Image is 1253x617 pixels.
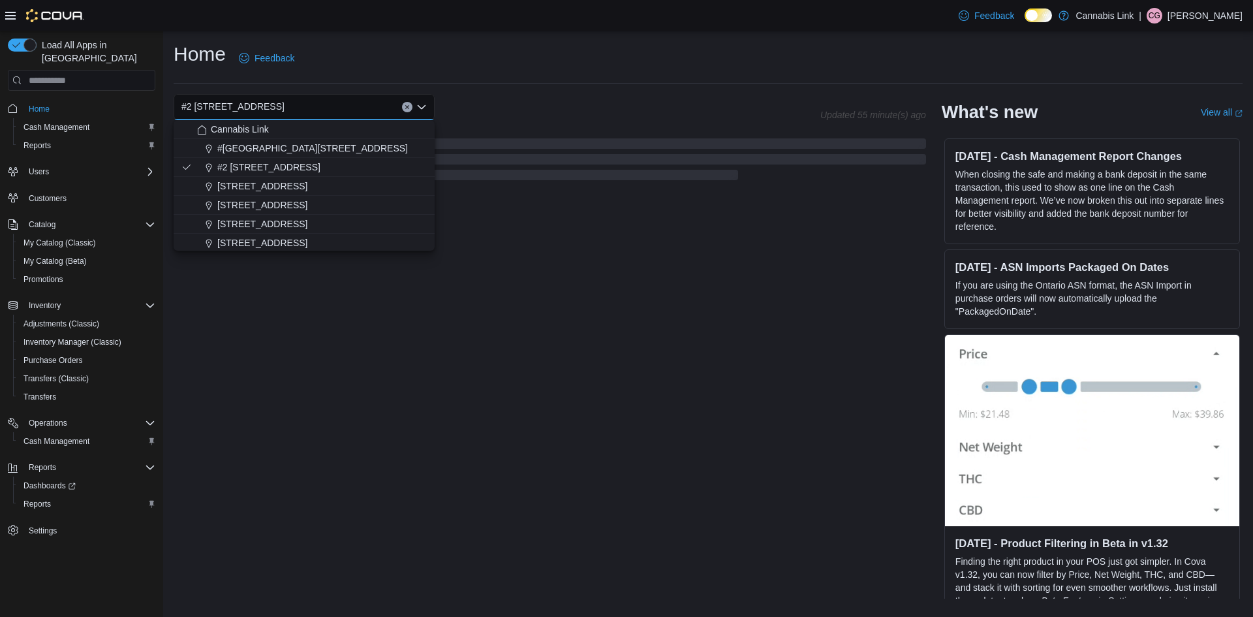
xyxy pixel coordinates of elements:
button: Inventory [3,296,161,315]
span: Dashboards [23,481,76,491]
span: Settings [29,526,57,536]
button: [STREET_ADDRESS] [174,196,435,215]
h1: Home [174,41,226,67]
button: Inventory [23,298,66,313]
span: Purchase Orders [23,355,83,366]
span: Feedback [974,9,1014,22]
button: Home [3,99,161,118]
button: My Catalog (Classic) [13,234,161,252]
span: Customers [29,193,67,204]
a: Adjustments (Classic) [18,316,104,332]
a: Transfers (Classic) [18,371,94,387]
p: [PERSON_NAME] [1168,8,1243,24]
a: Reports [18,138,56,153]
span: Promotions [23,274,63,285]
input: Dark Mode [1025,8,1052,22]
button: My Catalog (Beta) [13,252,161,270]
span: Reports [18,138,155,153]
button: Users [3,163,161,181]
h3: [DATE] - Product Filtering in Beta in v1.32 [955,537,1229,550]
button: Promotions [13,270,161,289]
button: Close list of options [416,102,427,112]
span: #2 [STREET_ADDRESS] [217,161,320,174]
button: Clear input [402,102,412,112]
span: [STREET_ADDRESS] [217,198,307,212]
button: Cash Management [13,118,161,136]
a: View allExternal link [1201,107,1243,118]
span: [STREET_ADDRESS] [217,217,307,230]
button: Purchase Orders [13,351,161,370]
div: Choose from the following options [174,120,435,253]
span: Dashboards [18,478,155,494]
span: Cash Management [18,119,155,135]
button: [STREET_ADDRESS] [174,215,435,234]
p: If you are using the Ontario ASN format, the ASN Import in purchase orders will now automatically... [955,279,1229,318]
a: Home [23,101,55,117]
button: Users [23,164,54,180]
span: [STREET_ADDRESS] [217,236,307,249]
span: Inventory Manager (Classic) [23,337,121,347]
a: Settings [23,523,62,539]
button: Customers [3,189,161,208]
span: Users [29,166,49,177]
a: Transfers [18,389,61,405]
button: #[GEOGRAPHIC_DATA][STREET_ADDRESS] [174,139,435,158]
button: [STREET_ADDRESS] [174,177,435,196]
span: Inventory [23,298,155,313]
p: Updated 55 minute(s) ago [820,110,926,120]
span: Reports [23,140,51,151]
nav: Complex example [8,93,155,574]
a: Feedback [234,45,300,71]
span: Adjustments (Classic) [18,316,155,332]
button: Catalog [23,217,61,232]
p: When closing the safe and making a bank deposit in the same transaction, this used to show as one... [955,168,1229,233]
span: Home [29,104,50,114]
a: My Catalog (Classic) [18,235,101,251]
button: [STREET_ADDRESS] [174,234,435,253]
button: Adjustments (Classic) [13,315,161,333]
span: Cash Management [23,122,89,133]
span: Transfers (Classic) [18,371,155,387]
span: Reports [18,496,155,512]
button: Catalog [3,215,161,234]
a: Reports [18,496,56,512]
span: Transfers [23,392,56,402]
button: Transfers (Classic) [13,370,161,388]
span: CG [1149,8,1160,24]
span: Purchase Orders [18,353,155,368]
span: Catalog [23,217,155,232]
span: Inventory [29,300,61,311]
button: Reports [13,495,161,513]
span: Customers [23,190,155,206]
span: My Catalog (Beta) [23,256,87,266]
span: Cash Management [18,434,155,449]
button: Cannabis Link [174,120,435,139]
span: Reports [23,460,155,475]
span: Feedback [255,52,294,65]
button: Inventory Manager (Classic) [13,333,161,351]
a: Cash Management [18,434,95,449]
span: Reports [23,499,51,509]
h2: What's new [942,102,1038,123]
a: Promotions [18,272,69,287]
a: Inventory Manager (Classic) [18,334,127,350]
button: Transfers [13,388,161,406]
span: Transfers [18,389,155,405]
a: Dashboards [13,477,161,495]
span: [STREET_ADDRESS] [217,180,307,193]
h3: [DATE] - ASN Imports Packaged On Dates [955,261,1229,274]
span: Operations [29,418,67,428]
span: My Catalog (Classic) [23,238,96,248]
p: Cannabis Link [1075,8,1134,24]
a: My Catalog (Beta) [18,253,92,269]
span: My Catalog (Beta) [18,253,155,269]
span: Adjustments (Classic) [23,319,99,329]
button: Reports [23,460,61,475]
button: Settings [3,521,161,540]
span: Home [23,100,155,116]
span: Load All Apps in [GEOGRAPHIC_DATA] [37,39,155,65]
a: Customers [23,191,72,206]
span: Dark Mode [1025,22,1025,23]
button: Operations [23,415,72,431]
button: Cash Management [13,432,161,451]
